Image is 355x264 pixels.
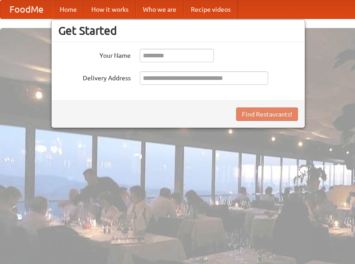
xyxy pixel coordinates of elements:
[84,0,136,19] a: How it works
[236,107,298,121] button: Find Restaurants!
[136,0,184,19] a: Who we are
[58,71,131,83] label: Delivery Address
[0,0,52,19] a: FoodMe
[58,24,298,37] h3: Get Started
[184,0,238,19] a: Recipe videos
[58,49,131,60] label: Your Name
[52,0,84,19] a: Home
